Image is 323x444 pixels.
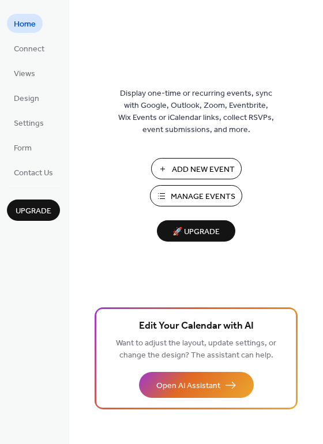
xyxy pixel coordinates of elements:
[7,63,42,82] a: Views
[14,43,44,55] span: Connect
[7,138,39,157] a: Form
[116,336,276,363] span: Want to adjust the layout, update settings, or change the design? The assistant can help.
[14,93,39,105] span: Design
[157,220,235,242] button: 🚀 Upgrade
[171,191,235,203] span: Manage Events
[7,88,46,107] a: Design
[14,167,53,179] span: Contact Us
[164,224,228,240] span: 🚀 Upgrade
[156,380,220,392] span: Open AI Assistant
[14,18,36,31] span: Home
[14,142,32,155] span: Form
[139,318,254,334] span: Edit Your Calendar with AI
[14,68,35,80] span: Views
[139,372,254,398] button: Open AI Assistant
[151,158,242,179] button: Add New Event
[172,164,235,176] span: Add New Event
[150,185,242,206] button: Manage Events
[118,88,274,136] span: Display one-time or recurring events, sync with Google, Outlook, Zoom, Eventbrite, Wix Events or ...
[16,205,51,217] span: Upgrade
[7,163,60,182] a: Contact Us
[7,113,51,132] a: Settings
[7,14,43,33] a: Home
[7,39,51,58] a: Connect
[14,118,44,130] span: Settings
[7,200,60,221] button: Upgrade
